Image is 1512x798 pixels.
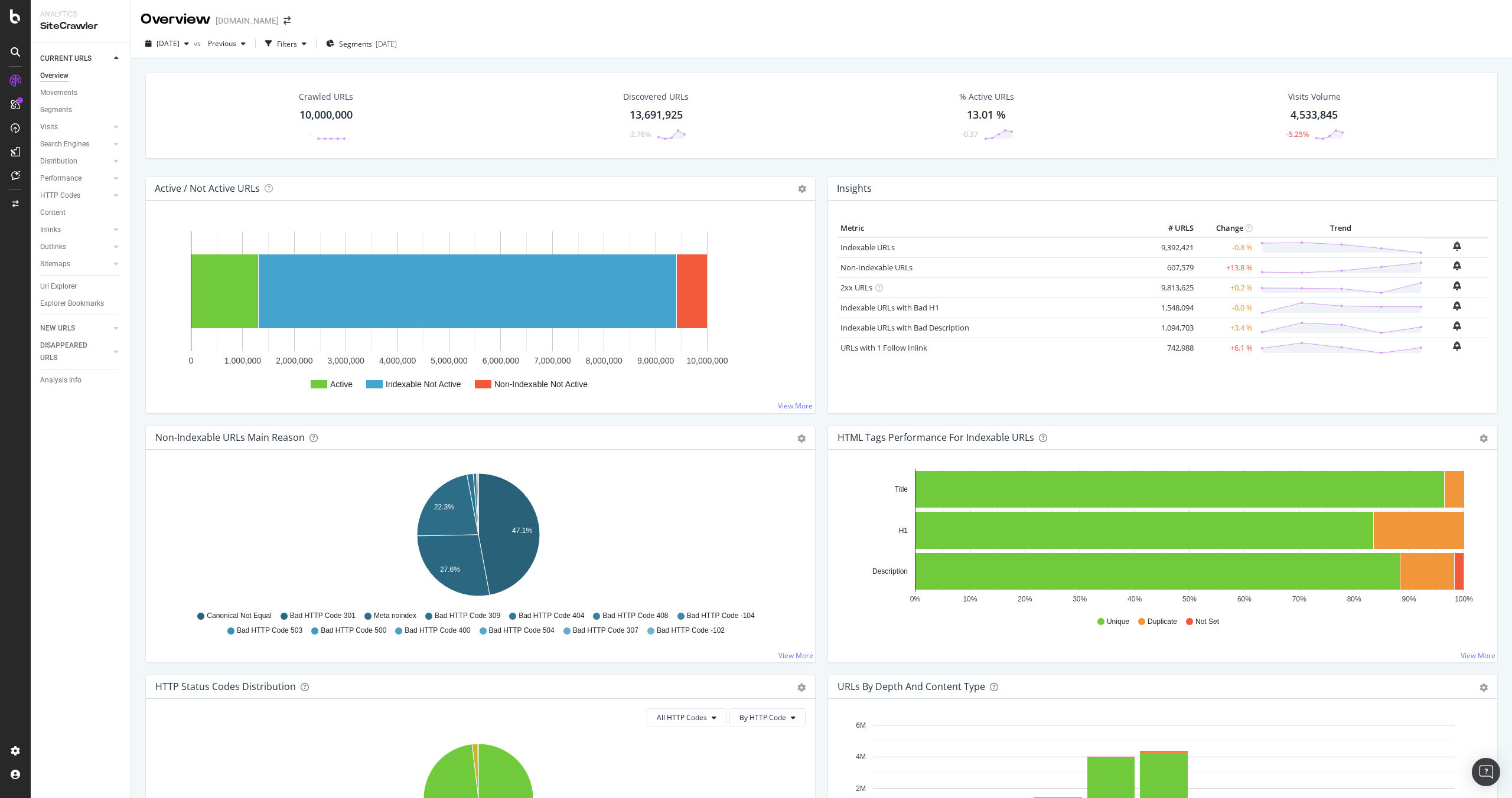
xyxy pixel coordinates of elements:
text: 0% [910,595,921,603]
text: 100% [1455,595,1473,603]
span: Bad HTTP Code 307 [573,626,638,636]
div: 13,691,925 [630,107,683,123]
a: Visits [40,121,110,133]
text: 0 [189,356,194,365]
a: Indexable URLs [840,242,895,253]
span: Not Set [1195,617,1219,627]
div: Filters [277,39,297,49]
button: Previous [203,34,250,53]
div: HTTP Status Codes Distribution [155,681,296,692]
a: Analysis Info [40,374,122,387]
td: 742,988 [1149,338,1197,358]
div: gear [1480,434,1488,443]
a: Search Engines [40,138,110,151]
a: Distribution [40,155,110,168]
th: # URLS [1149,220,1197,237]
text: 8,000,000 [586,356,623,365]
td: +3.4 % [1197,318,1256,338]
a: Url Explorer [40,280,122,293]
text: 7,000,000 [534,356,571,365]
text: H1 [899,526,908,535]
span: vs [194,38,203,48]
text: Title [895,485,908,493]
span: By HTTP Code [739,712,786,722]
a: HTTP Codes [40,189,110,202]
div: Outlinks [40,241,66,253]
text: 70% [1292,595,1306,603]
text: Active [330,380,353,389]
a: Non-Indexable URLs [840,262,913,273]
span: Bad HTTP Code 309 [435,611,500,621]
span: Bad HTTP Code 404 [519,611,584,621]
div: HTML Tags Performance for Indexable URLs [838,431,1034,443]
text: 27.6% [440,565,460,574]
a: Overview [40,70,122,82]
text: 9,000,000 [637,356,674,365]
text: Non-Indexable Not Active [494,380,588,389]
div: A chart. [838,469,1484,606]
td: -0.8 % [1197,237,1256,258]
text: 10% [963,595,977,603]
text: 22.3% [434,503,454,511]
span: Canonical Not Equal [207,611,271,621]
div: Overview [40,70,69,82]
a: Movements [40,87,122,99]
th: Change [1197,220,1256,237]
div: [DATE] [376,39,397,49]
text: 1,000,000 [224,356,261,365]
div: HTTP Codes [40,189,80,202]
div: Open Intercom Messenger [1472,758,1500,786]
a: Sitemaps [40,258,110,270]
text: 50% [1182,595,1197,603]
a: DISAPPEARED URLS [40,339,110,364]
span: All HTTP Codes [657,712,707,722]
div: Sitemaps [40,258,70,270]
text: 90% [1402,595,1416,603]
td: 1,094,703 [1149,318,1197,338]
text: 4M [856,753,866,761]
button: Segments[DATE] [321,34,402,53]
div: Inlinks [40,224,61,236]
i: Options [798,185,806,193]
text: 4,000,000 [379,356,416,365]
text: 3,000,000 [328,356,364,365]
span: Segments [339,39,372,49]
text: 60% [1237,595,1252,603]
span: Bad HTTP Code 503 [237,626,302,636]
a: Content [40,207,122,219]
text: 30% [1073,595,1087,603]
div: Visits Volume [1288,91,1341,103]
span: Bad HTTP Code 400 [405,626,470,636]
div: SiteCrawler [40,19,121,33]
td: +0.2 % [1197,277,1256,297]
h4: Insights [837,181,872,197]
div: bell-plus [1453,301,1461,310]
th: Trend [1256,220,1426,237]
span: Bad HTTP Code 408 [602,611,668,621]
div: 13.01 % [967,107,1006,123]
div: Segments [40,104,72,116]
div: DISAPPEARED URLS [40,339,100,364]
div: Non-Indexable URLs Main Reason [155,431,305,443]
div: bell-plus [1453,261,1461,270]
text: 6,000,000 [483,356,519,365]
div: A chart. [155,220,801,404]
td: 9,813,625 [1149,277,1197,297]
td: 9,392,421 [1149,237,1197,258]
td: +13.8 % [1197,257,1256,277]
text: Indexable Not Active [386,380,461,389]
a: Outlinks [40,241,110,253]
div: gear [797,683,806,692]
a: View More [778,650,813,660]
button: Filters [260,34,311,53]
div: Movements [40,87,77,99]
div: gear [1480,683,1488,692]
span: Previous [203,38,236,48]
div: gear [797,434,806,443]
text: 5,000,000 [431,356,467,365]
a: CURRENT URLS [40,53,110,65]
a: Indexable URLs with Bad H1 [840,302,939,313]
text: Description [872,567,908,575]
text: 6M [856,721,866,730]
a: Inlinks [40,224,110,236]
